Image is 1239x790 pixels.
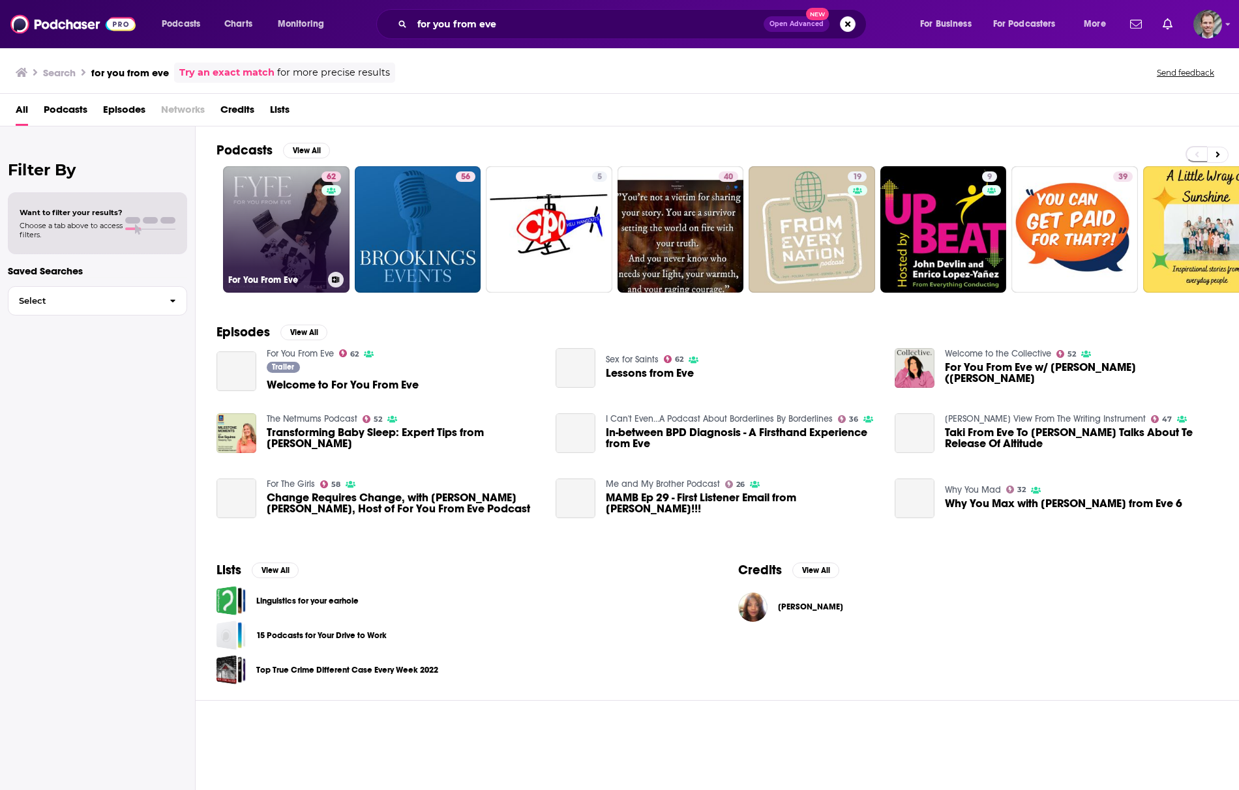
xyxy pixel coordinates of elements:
[982,171,997,182] a: 9
[223,166,350,293] a: 62For You From Eve
[44,99,87,126] a: Podcasts
[327,171,336,184] span: 62
[267,492,540,514] a: Change Requires Change, with Olivia Eve Shabo, Host of For You From Eve Podcast
[103,99,145,126] a: Episodes
[1125,13,1147,35] a: Show notifications dropdown
[269,14,341,35] button: open menu
[920,15,972,33] span: For Business
[10,12,136,37] img: Podchaser - Follow, Share and Rate Podcasts
[1056,350,1077,358] a: 52
[945,413,1146,424] a: Arroe Collins View From The Writing Instrument
[738,586,1218,628] button: Evette DavisEvette Davis
[736,482,745,488] span: 26
[556,348,595,388] a: Lessons from Eve
[806,8,829,20] span: New
[216,14,260,35] a: Charts
[216,478,256,518] a: Change Requires Change, with Olivia Eve Shabo, Host of For You From Eve Podcast
[838,415,859,423] a: 36
[1162,417,1172,422] span: 47
[1011,166,1138,293] a: 39
[606,478,720,490] a: Me and My Brother Podcast
[895,478,934,518] a: Why You Max with Max Collins from Eve 6
[738,562,782,578] h2: Credits
[1006,486,1026,493] a: 32
[216,621,246,650] a: 15 Podcasts for Your Drive to Work
[592,171,607,182] a: 5
[320,480,341,488] a: 58
[597,171,602,184] span: 5
[945,427,1218,449] a: Taki From Eve To Adam Talks About Te Release Of Altitude
[8,265,187,277] p: Saved Searches
[16,99,28,126] span: All
[719,171,738,182] a: 40
[216,142,330,158] a: PodcastsView All
[224,15,252,33] span: Charts
[216,562,299,578] a: ListsView All
[278,15,324,33] span: Monitoring
[769,21,824,27] span: Open Advanced
[1193,10,1222,38] img: User Profile
[456,171,475,182] a: 56
[389,9,879,39] div: Search podcasts, credits, & more...
[880,166,1007,293] a: 9
[8,297,159,305] span: Select
[267,492,540,514] span: Change Requires Change, with [PERSON_NAME] [PERSON_NAME], Host of For You From Eve Podcast
[256,594,359,608] a: Linguistics for your earhole
[216,142,273,158] h2: Podcasts
[556,413,595,453] a: In-between BPD Diagnosis - A Firsthand Experience from Eve
[738,592,768,622] img: Evette Davis
[216,655,246,684] span: Top True Crime Different Case Every Week 2022
[20,208,123,217] span: Want to filter your results?
[283,143,330,158] button: View All
[321,171,341,182] a: 62
[853,171,861,184] span: 19
[606,368,694,379] a: Lessons from Eve
[1153,67,1218,78] button: Send feedback
[749,166,875,293] a: 19
[848,171,867,182] a: 19
[179,65,275,80] a: Try an exact match
[270,99,290,126] span: Lists
[267,413,357,424] a: The Netmums Podcast
[987,171,992,184] span: 9
[91,66,169,79] h3: for you from eve
[1067,351,1076,357] span: 52
[606,354,659,365] a: Sex for Saints
[216,324,270,340] h2: Episodes
[945,427,1218,449] span: Taki From Eve To [PERSON_NAME] Talks About Te Release Of Altitude
[486,166,612,293] a: 5
[792,563,839,578] button: View All
[461,171,470,184] span: 56
[153,14,217,35] button: open menu
[675,357,683,362] span: 62
[228,274,323,285] h3: For You From Eve
[216,586,246,615] a: Linguistics for your earhole
[945,498,1182,509] span: Why You Max with [PERSON_NAME] from Eve 6
[355,166,481,293] a: 56
[363,415,383,423] a: 52
[8,160,187,179] h2: Filter By
[277,65,390,80] span: for more precise results
[267,427,540,449] a: Transforming Baby Sleep: Expert Tips from Eve Squires
[664,355,684,363] a: 62
[350,351,359,357] span: 62
[725,480,745,488] a: 26
[738,562,839,578] a: CreditsView All
[606,427,879,449] a: In-between BPD Diagnosis - A Firsthand Experience from Eve
[267,379,419,390] a: Welcome to For You From Eve
[606,492,879,514] a: MAMB Ep 29 - First Listener Email from Eve!!!
[272,363,294,371] span: Trailer
[43,66,76,79] h3: Search
[606,492,879,514] span: MAMB Ep 29 - First Listener Email from [PERSON_NAME]!!!
[895,348,934,388] img: For You From Eve w/ Olivia (Eve) Shabo
[618,166,744,293] a: 40
[945,362,1218,384] a: For You From Eve w/ Olivia (Eve) Shabo
[256,663,438,677] a: Top True Crime Different Case Every Week 2022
